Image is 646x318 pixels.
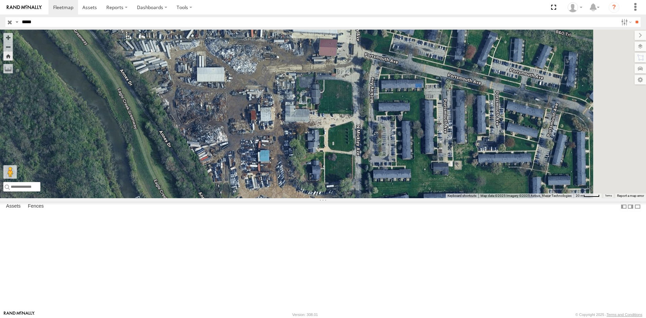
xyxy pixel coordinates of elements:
button: Zoom out [3,42,13,51]
button: Map Scale: 20 m per 44 pixels [574,193,602,198]
label: Search Filter Options [618,17,633,27]
button: Keyboard shortcuts [447,193,476,198]
img: rand-logo.svg [7,5,42,10]
label: Dock Summary Table to the Left [620,202,627,211]
a: Terms (opens in new tab) [605,195,612,197]
label: Assets [3,202,24,211]
a: Visit our Website [4,311,35,318]
a: Terms and Conditions [607,313,642,317]
a: Report a map error [617,194,644,198]
button: Drag Pegman onto the map to open Street View [3,165,17,179]
span: 20 m [576,194,583,198]
label: Fences [25,202,47,211]
i: ? [609,2,619,13]
label: Dock Summary Table to the Right [627,202,634,211]
button: Zoom Home [3,51,13,61]
label: Measure [3,64,13,73]
span: Map data ©2025 Imagery ©2025 Airbus, Maxar Technologies [480,194,572,198]
label: Search Query [14,17,20,27]
label: Map Settings [635,75,646,84]
div: Version: 308.01 [292,313,318,317]
div: Andres Calderon [565,2,585,12]
label: Hide Summary Table [634,202,641,211]
button: Zoom in [3,33,13,42]
div: © Copyright 2025 - [575,313,642,317]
